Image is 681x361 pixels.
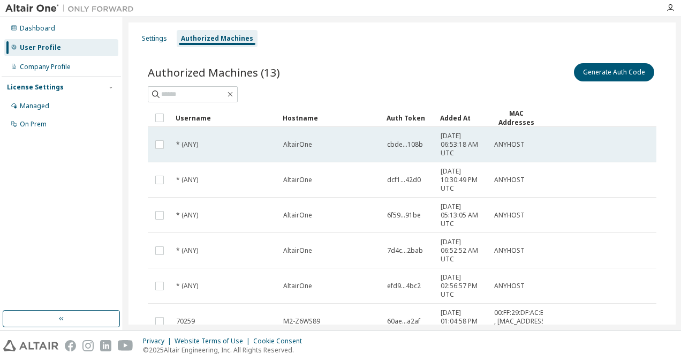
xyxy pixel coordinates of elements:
span: ANYHOST [494,246,525,255]
span: * (ANY) [176,211,198,220]
div: Privacy [143,337,175,345]
p: © 2025 Altair Engineering, Inc. All Rights Reserved. [143,345,308,355]
div: License Settings [7,83,64,92]
div: Username [176,109,274,126]
span: 7d4c...2bab [387,246,423,255]
span: ANYHOST [494,211,525,220]
div: Authorized Machines [181,34,253,43]
span: [DATE] 06:53:18 AM UTC [441,132,485,157]
span: Authorized Machines (13) [148,65,280,80]
span: ANYHOST [494,140,525,149]
span: 00:FF:29:DF:AC:B4 , [MAC_ADDRESS] , [MAC_ADDRESS] [494,309,548,334]
span: * (ANY) [176,176,198,184]
img: youtube.svg [118,340,133,351]
button: Generate Auth Code [574,63,654,81]
div: On Prem [20,120,47,129]
img: altair_logo.svg [3,340,58,351]
div: Dashboard [20,24,55,33]
div: Managed [20,102,49,110]
span: AltairOne [283,246,312,255]
div: User Profile [20,43,61,52]
div: Website Terms of Use [175,337,253,345]
span: cbde...108b [387,140,423,149]
img: linkedin.svg [100,340,111,351]
div: Cookie Consent [253,337,308,345]
span: AltairOne [283,211,312,220]
img: instagram.svg [82,340,94,351]
span: 70259 [176,317,195,326]
div: MAC Addresses [494,109,539,127]
span: * (ANY) [176,246,198,255]
span: ANYHOST [494,282,525,290]
span: AltairOne [283,176,312,184]
div: Added At [440,109,485,126]
span: 60ae...a2af [387,317,420,326]
img: facebook.svg [65,340,76,351]
span: ANYHOST [494,176,525,184]
div: Hostname [283,109,378,126]
span: * (ANY) [176,282,198,290]
span: * (ANY) [176,140,198,149]
span: M2-Z6WS89 [283,317,320,326]
span: [DATE] 02:56:57 PM UTC [441,273,485,299]
div: Auth Token [387,109,432,126]
span: dcf1...42d0 [387,176,421,184]
span: 6f59...91be [387,211,421,220]
img: Altair One [5,3,139,14]
span: [DATE] 05:13:05 AM UTC [441,202,485,228]
div: Company Profile [20,63,71,71]
div: Settings [142,34,167,43]
span: [DATE] 01:04:58 PM UTC [441,309,485,334]
span: efd9...4bc2 [387,282,421,290]
span: [DATE] 06:52:52 AM UTC [441,238,485,264]
span: [DATE] 10:30:49 PM UTC [441,167,485,193]
span: AltairOne [283,282,312,290]
span: AltairOne [283,140,312,149]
